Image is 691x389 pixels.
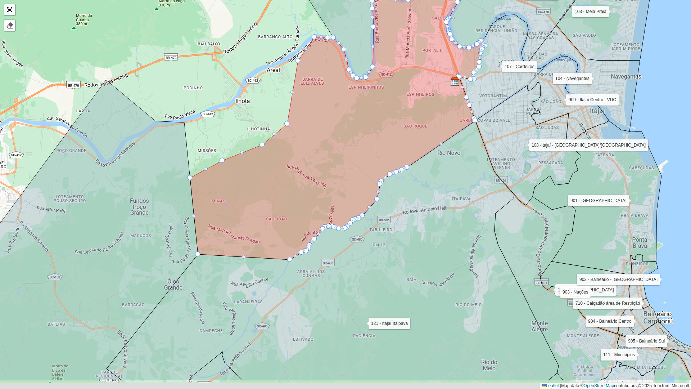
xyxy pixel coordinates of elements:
[584,383,614,388] a: OpenStreetMap
[560,383,561,388] span: |
[4,4,15,15] a: Abrir mapa em tela cheia
[540,383,691,389] div: Map data © contributors,© 2025 TomTom, Microsoft
[542,383,559,388] a: Leaflet
[450,77,460,86] img: Marker
[4,20,15,31] div: Remover camada(s)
